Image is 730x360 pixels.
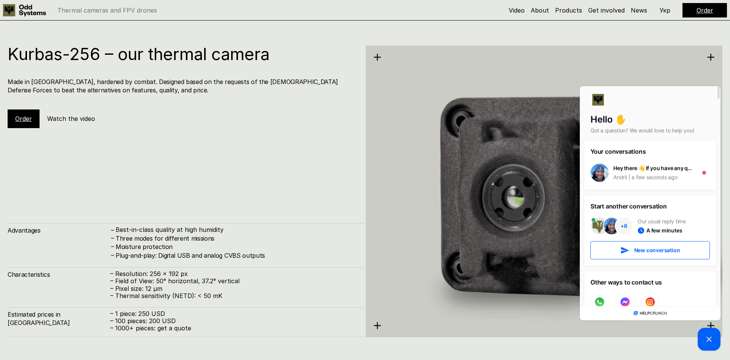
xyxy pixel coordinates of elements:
h4: – [111,242,114,251]
p: – Pixel size: 12 µm [110,285,357,292]
p: – Thermal sensitivity (NETD): < 50 mK [110,292,357,300]
a: About [531,6,549,14]
h4: – [111,234,114,242]
a: Order [697,6,713,14]
h4: Plug-and-play: Digital USB and analog CVBS outputs [116,251,357,260]
p: – 100 pieces: 200 USD [110,317,357,325]
a: Video [509,6,525,14]
h4: Made in [GEOGRAPHIC_DATA], hardened by combat. Designed based on the requests of the [DEMOGRAPHIC... [8,78,357,95]
h4: Estimated prices in [GEOGRAPHIC_DATA] [8,310,110,327]
p: Укр [660,7,670,13]
iframe: HelpCrunch [578,84,722,352]
h5: Watch the video [47,114,95,123]
h1: Kurbas-256 – our thermal camera [8,46,357,62]
a: Get involved [588,6,625,14]
p: – 1000+ pieces: get a quote [110,325,357,332]
h4: Advantages [8,226,110,235]
p: Best-in-class quality at high humidity [116,226,357,233]
h4: Characteristics [8,270,110,279]
p: – Resolution: 256 x 192 px [110,270,357,278]
h4: – [111,226,114,234]
a: News [631,6,647,14]
p: Thermal cameras and FPV drones [57,7,157,13]
h4: Three modes for different missions [116,234,357,243]
a: Products [555,6,582,14]
p: – 1 piece: 250 USD [110,310,357,317]
h4: – [111,251,114,259]
a: Order [15,115,32,122]
p: – Field of View: 50° horizontal, 37.2° vertical [110,278,357,285]
h4: Moisture protection [116,243,357,251]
